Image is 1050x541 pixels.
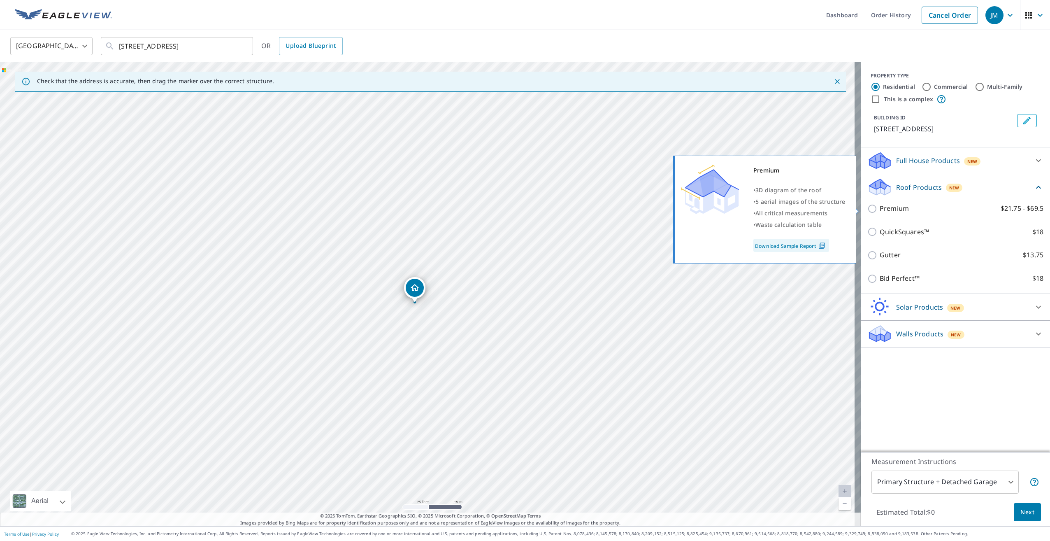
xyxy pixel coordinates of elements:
[880,273,920,284] p: Bid Perfect™
[1001,203,1043,214] p: $21.75 - $69.5
[753,196,846,208] div: •
[1014,503,1041,522] button: Next
[896,182,942,192] p: Roof Products
[119,35,236,58] input: Search by address or latitude-longitude
[279,37,342,55] a: Upload Blueprint
[527,513,541,519] a: Terms
[261,37,343,55] div: OR
[1023,250,1043,260] p: $13.75
[951,331,961,338] span: New
[871,471,1019,494] div: Primary Structure + Detached Garage
[867,151,1043,170] div: Full House ProductsNew
[880,227,929,237] p: QuickSquares™
[1032,273,1043,284] p: $18
[867,177,1043,197] div: Roof ProductsNew
[755,221,822,229] span: Waste calculation table
[71,531,1046,537] p: © 2025 Eagle View Technologies, Inc. and Pictometry International Corp. All Rights Reserved. Repo...
[29,491,51,511] div: Aerial
[871,457,1039,466] p: Measurement Instructions
[404,277,425,303] div: Dropped pin, building 1, Residential property, 7 Waterside Irvine, CA 92614
[755,209,827,217] span: All critical measurements
[753,165,846,176] div: Premium
[1017,114,1037,127] button: Edit building 1
[753,184,846,196] div: •
[896,329,943,339] p: Walls Products
[491,513,526,519] a: OpenStreetMap
[874,124,1014,134] p: [STREET_ADDRESS]
[681,165,739,214] img: Premium
[832,76,843,87] button: Close
[839,485,851,497] a: Current Level 20, Zoom In Disabled
[1020,507,1034,518] span: Next
[753,239,829,252] a: Download Sample Report
[967,158,978,165] span: New
[15,9,112,21] img: EV Logo
[839,497,851,510] a: Current Level 20, Zoom Out
[32,531,59,537] a: Privacy Policy
[985,6,1004,24] div: JM
[949,184,959,191] span: New
[10,491,71,511] div: Aerial
[874,114,906,121] p: BUILDING ID
[10,35,93,58] div: [GEOGRAPHIC_DATA]
[753,219,846,231] div: •
[880,250,901,260] p: Gutter
[1029,477,1039,487] span: Your report will include the primary structure and a detached garage if one exists.
[286,41,336,51] span: Upload Blueprint
[867,324,1043,344] div: Walls ProductsNew
[883,83,915,91] label: Residential
[987,83,1023,91] label: Multi-Family
[950,305,961,311] span: New
[755,186,821,194] span: 3D diagram of the roof
[753,208,846,219] div: •
[816,242,827,250] img: Pdf Icon
[1032,227,1043,237] p: $18
[870,503,941,521] p: Estimated Total: $0
[896,156,960,166] p: Full House Products
[4,531,30,537] a: Terms of Use
[320,513,541,520] span: © 2025 TomTom, Earthstar Geographics SIO, © 2025 Microsoft Corporation, ©
[755,198,845,205] span: 5 aerial images of the structure
[867,297,1043,317] div: Solar ProductsNew
[880,203,909,214] p: Premium
[884,95,933,103] label: This is a complex
[37,77,274,85] p: Check that the address is accurate, then drag the marker over the correct structure.
[4,532,59,536] p: |
[896,302,943,312] p: Solar Products
[922,7,978,24] a: Cancel Order
[934,83,968,91] label: Commercial
[871,72,1040,79] div: PROPERTY TYPE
